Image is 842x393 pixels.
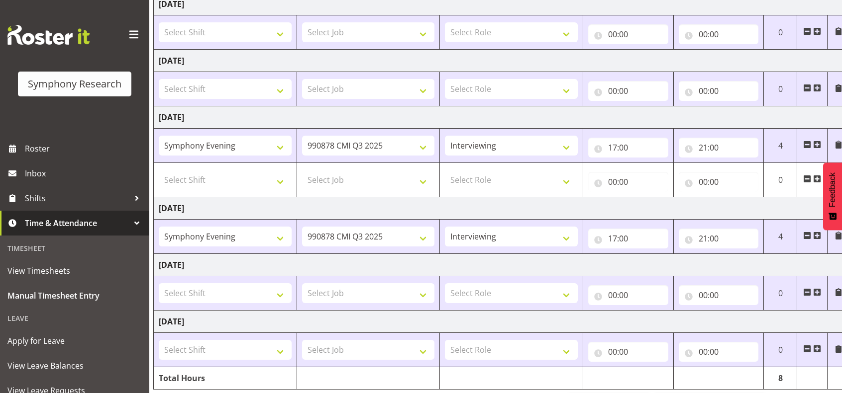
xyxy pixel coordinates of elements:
[25,191,129,206] span: Shifts
[679,229,759,248] input: Click to select...
[828,172,837,207] span: Feedback
[2,328,147,353] a: Apply for Leave
[7,288,142,303] span: Manual Timesheet Entry
[764,15,797,50] td: 0
[764,220,797,254] td: 4
[2,238,147,258] div: Timesheet
[679,285,759,305] input: Click to select...
[764,367,797,390] td: 8
[7,358,142,373] span: View Leave Balances
[25,166,144,181] span: Inbox
[588,24,668,44] input: Click to select...
[679,24,759,44] input: Click to select...
[2,283,147,308] a: Manual Timesheet Entry
[679,342,759,362] input: Click to select...
[154,367,297,390] td: Total Hours
[25,216,129,231] span: Time & Attendance
[7,25,90,45] img: Rosterit website logo
[679,81,759,101] input: Click to select...
[764,72,797,106] td: 0
[588,285,668,305] input: Click to select...
[764,129,797,163] td: 4
[679,138,759,157] input: Click to select...
[679,172,759,192] input: Click to select...
[588,138,668,157] input: Click to select...
[764,276,797,311] td: 0
[2,258,147,283] a: View Timesheets
[25,141,144,156] span: Roster
[2,353,147,378] a: View Leave Balances
[588,172,668,192] input: Click to select...
[823,162,842,230] button: Feedback - Show survey
[2,308,147,328] div: Leave
[764,163,797,197] td: 0
[588,229,668,248] input: Click to select...
[7,263,142,278] span: View Timesheets
[764,333,797,367] td: 0
[588,81,668,101] input: Click to select...
[28,77,121,91] div: Symphony Research
[588,342,668,362] input: Click to select...
[7,333,142,348] span: Apply for Leave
